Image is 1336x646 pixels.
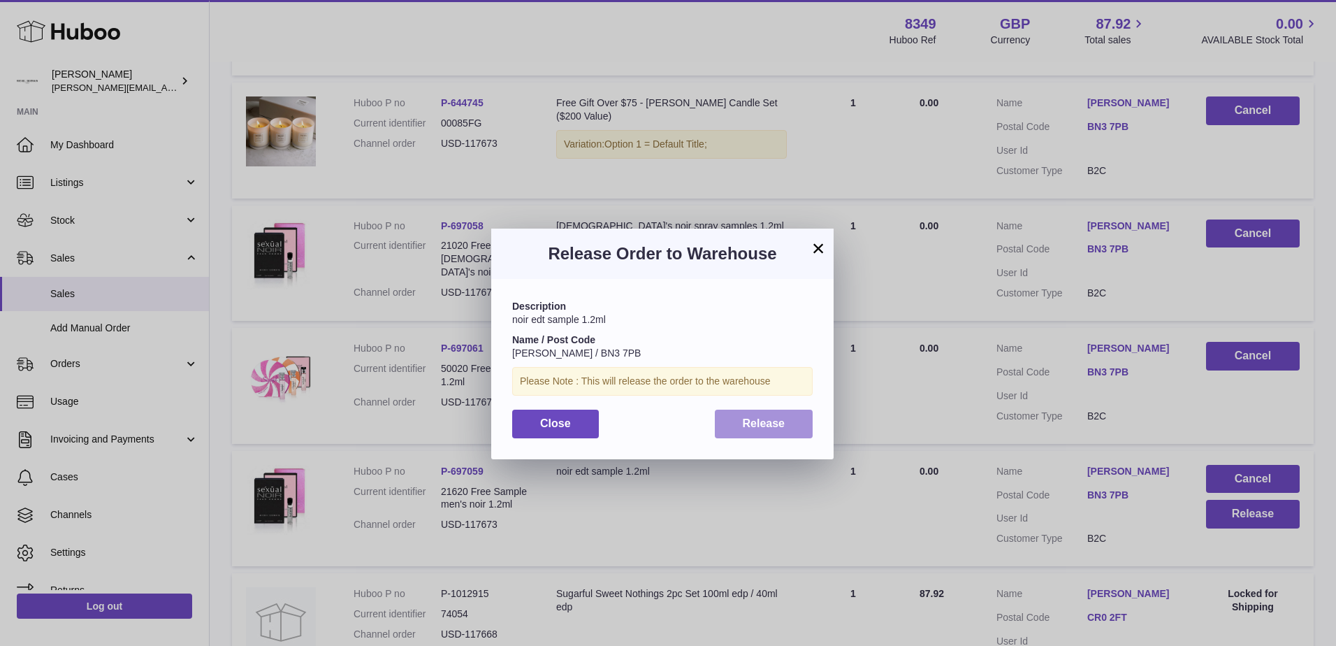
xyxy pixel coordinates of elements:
[512,410,599,438] button: Close
[512,301,566,312] strong: Description
[512,314,606,325] span: noir edt sample 1.2ml
[512,334,595,345] strong: Name / Post Code
[512,347,641,359] span: [PERSON_NAME] / BN3 7PB
[512,367,813,396] div: Please Note : This will release the order to the warehouse
[810,240,827,257] button: ×
[540,417,571,429] span: Close
[512,243,813,265] h3: Release Order to Warehouse
[715,410,813,438] button: Release
[743,417,785,429] span: Release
